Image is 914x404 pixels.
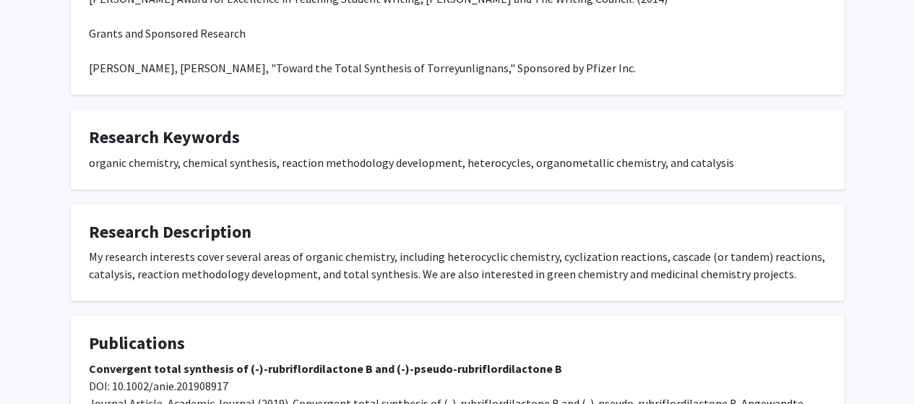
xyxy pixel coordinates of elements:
[89,222,826,243] h4: Research Description
[89,379,228,393] span: DOI: 10.1002/anie.201908917
[89,154,826,171] div: organic chemistry, chemical synthesis, reaction methodology development, heterocycles, organometa...
[11,339,61,393] iframe: Chat
[89,361,562,376] strong: Convergent total synthesis of (-)-rubriflordilactone B and (-)-pseudo-rubriflordilactone B
[89,127,826,148] h4: Research Keywords
[89,248,826,283] div: My research interests cover several areas of organic chemistry, including heterocyclic chemistry,...
[89,333,826,354] h4: Publications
